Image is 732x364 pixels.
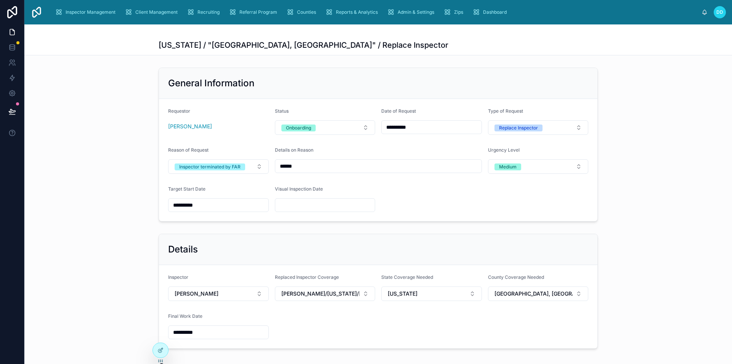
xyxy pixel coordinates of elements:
span: Client Management [135,9,178,15]
a: Reports & Analytics [323,5,383,19]
a: Dashboard [470,5,512,19]
a: Referral Program [226,5,283,19]
button: Select Button [488,286,589,301]
h1: [US_STATE] / "[GEOGRAPHIC_DATA], [GEOGRAPHIC_DATA]" / Replace Inspector [159,40,448,50]
span: State Coverage Needed [381,274,433,280]
span: Counties [297,9,316,15]
span: Inspector Management [66,9,116,15]
a: Client Management [122,5,183,19]
div: Inspector terminated by FAR [179,163,241,170]
span: Reports & Analytics [336,9,378,15]
span: Zips [454,9,463,15]
span: [PERSON_NAME] [175,290,218,298]
span: Inspector [168,274,188,280]
span: Visual Inspection Date [275,186,323,192]
h2: General Information [168,77,254,89]
div: Replace Inspector [499,125,538,131]
button: Select Button [381,286,482,301]
span: DD [716,9,723,15]
div: Medium [499,163,517,170]
a: Counties [284,5,321,19]
img: App logo [30,6,43,18]
button: Select Button [488,120,589,135]
button: Select Button [168,159,269,174]
a: [PERSON_NAME] [168,123,212,130]
span: Requestor [168,108,190,114]
span: Urgency Level [488,147,520,153]
span: Reason of Request [168,147,209,153]
span: County Coverage Needed [488,274,544,280]
button: Select Button [275,120,376,135]
button: Select Button [275,286,376,301]
span: Type of Request [488,108,523,114]
button: Select Button [488,159,589,174]
div: Onboarding [286,125,311,131]
a: Zips [441,5,469,19]
span: Recruiting [197,9,220,15]
a: Inspector Management [53,5,121,19]
span: Referral Program [239,9,277,15]
span: Replaced Inspector Coverage [275,274,339,280]
button: Select Button [168,286,269,301]
span: Status [275,108,289,114]
div: scrollable content [49,4,701,21]
span: Admin & Settings [398,9,434,15]
span: Final Work Date [168,313,202,319]
span: Dashboard [483,9,507,15]
span: Target Start Date [168,186,205,192]
span: Details on Reason [275,147,313,153]
span: [US_STATE] [388,290,417,298]
span: [GEOGRAPHIC_DATA], [GEOGRAPHIC_DATA] [494,290,573,298]
span: Date of Request [381,108,416,114]
h2: Details [168,243,198,256]
a: Recruiting [185,5,225,19]
a: Admin & Settings [385,5,440,19]
span: [PERSON_NAME]/[US_STATE]/[GEOGRAPHIC_DATA], [GEOGRAPHIC_DATA] [281,290,360,298]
